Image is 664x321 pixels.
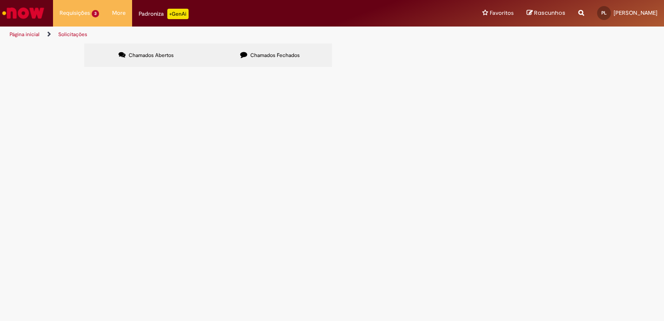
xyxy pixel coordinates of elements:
[527,9,565,17] a: Rascunhos
[7,27,436,43] ul: Trilhas de página
[92,10,99,17] span: 3
[129,52,174,59] span: Chamados Abertos
[60,9,90,17] span: Requisições
[139,9,189,19] div: Padroniza
[601,10,607,16] span: PL
[1,4,46,22] img: ServiceNow
[534,9,565,17] span: Rascunhos
[167,9,189,19] p: +GenAi
[10,31,40,38] a: Página inicial
[250,52,300,59] span: Chamados Fechados
[614,9,657,17] span: [PERSON_NAME]
[490,9,514,17] span: Favoritos
[112,9,126,17] span: More
[58,31,87,38] a: Solicitações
